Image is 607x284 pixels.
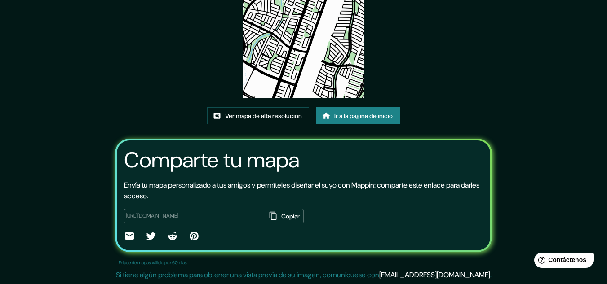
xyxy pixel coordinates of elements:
button: Copiar [266,209,304,224]
font: Envía tu mapa personalizado a tus amigos y permíteles diseñar el suyo con Mappin: comparte este e... [124,180,479,201]
font: Ver mapa de alta resolución [225,112,302,120]
a: Ir a la página de inicio [316,107,400,124]
iframe: Lanzador de widgets de ayuda [527,249,597,274]
font: . [490,270,492,280]
a: Ver mapa de alta resolución [207,107,309,124]
font: Ir a la página de inicio [334,112,393,120]
font: Comparte tu mapa [124,146,299,174]
font: Copiar [281,212,300,220]
font: Enlace de mapas válido por 60 días. [119,260,188,266]
a: [EMAIL_ADDRESS][DOMAIN_NAME] [379,270,490,280]
font: Si tiene algún problema para obtener una vista previa de su imagen, comuníquese con [116,270,379,280]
